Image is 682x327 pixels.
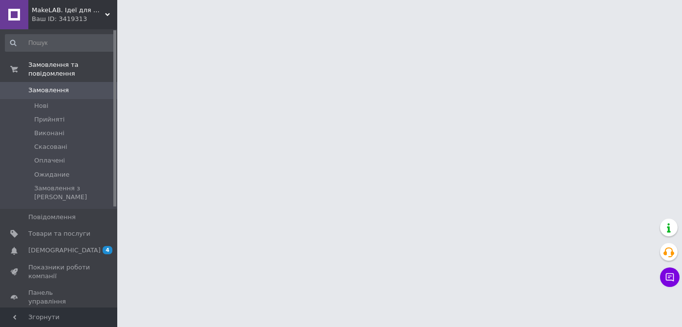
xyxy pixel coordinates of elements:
span: 4 [103,246,112,254]
span: Повідомлення [28,213,76,222]
span: [DEMOGRAPHIC_DATA] [28,246,101,255]
span: Скасовані [34,143,67,151]
span: Виконані [34,129,64,138]
span: Замовлення з [PERSON_NAME] [34,184,114,202]
span: Показники роботи компанії [28,263,90,281]
span: Замовлення та повідомлення [28,61,117,78]
button: Чат з покупцем [660,267,680,287]
span: Нові [34,102,48,110]
span: Товари та послуги [28,229,90,238]
span: Оплачені [34,156,65,165]
span: Прийняті [34,115,64,124]
span: Замовлення [28,86,69,95]
span: Ожидание [34,170,69,179]
span: MakeLAB. Ідеї для життя! [32,6,105,15]
div: Ваш ID: 3419313 [32,15,117,23]
input: Пошук [5,34,115,52]
span: Панель управління [28,288,90,306]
